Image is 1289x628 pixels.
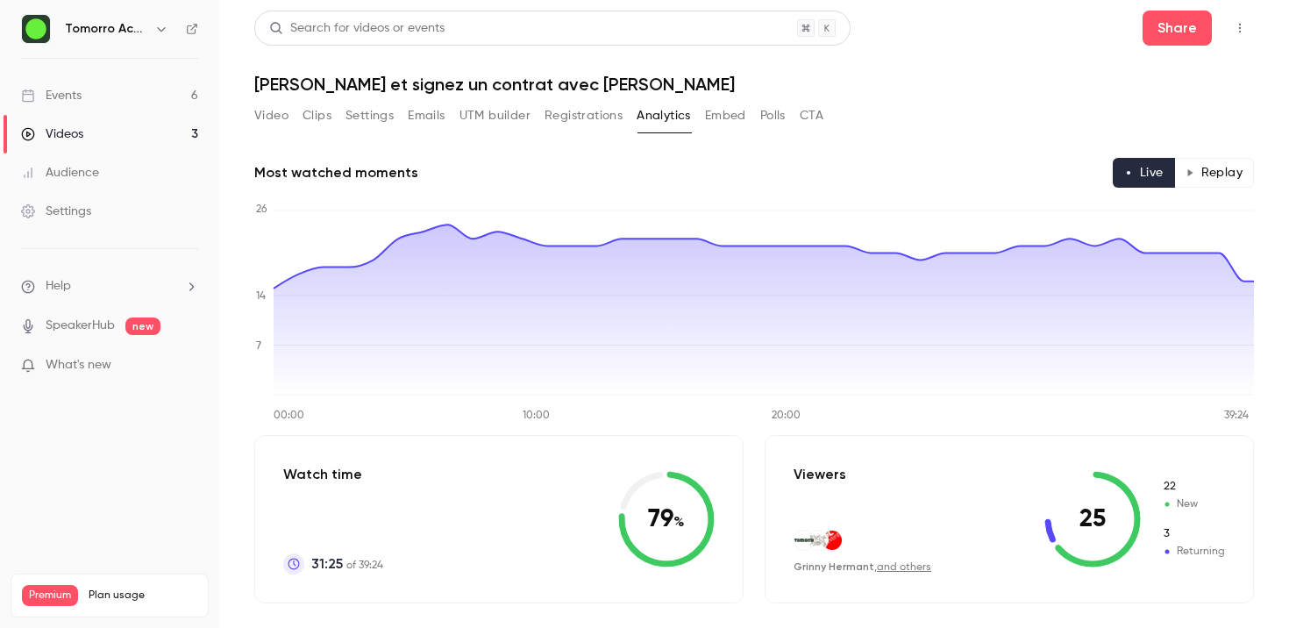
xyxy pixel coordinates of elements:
[823,531,842,550] img: gl-events.com
[256,341,261,352] tspan: 7
[65,20,147,38] h6: Tomorro Academy
[21,87,82,104] div: Events
[311,553,383,574] p: of 39:24
[794,539,814,541] img: tomorro.com
[46,317,115,335] a: SpeakerHub
[545,102,623,130] button: Registrations
[46,277,71,296] span: Help
[1113,158,1175,188] button: Live
[808,531,828,550] img: fr.nestle.com
[283,464,383,485] p: Watch time
[89,589,197,603] span: Plan usage
[274,410,304,421] tspan: 00:00
[705,102,746,130] button: Embed
[254,74,1254,95] h1: [PERSON_NAME] et signez un contrat avec [PERSON_NAME]
[311,553,343,574] span: 31:25
[21,277,198,296] li: help-dropdown-opener
[125,318,160,335] span: new
[800,102,823,130] button: CTA
[21,164,99,182] div: Audience
[345,102,394,130] button: Settings
[1143,11,1212,46] button: Share
[408,102,445,130] button: Emails
[1162,479,1225,495] span: New
[794,464,846,485] p: Viewers
[21,125,83,143] div: Videos
[459,102,531,130] button: UTM builder
[760,102,786,130] button: Polls
[1162,526,1225,542] span: Returning
[1224,410,1249,421] tspan: 39:24
[772,410,801,421] tspan: 20:00
[1174,158,1254,188] button: Replay
[256,204,267,215] tspan: 26
[21,203,91,220] div: Settings
[254,162,418,183] h2: Most watched moments
[46,356,111,375] span: What's new
[177,358,198,374] iframe: Noticeable Trigger
[22,585,78,606] span: Premium
[22,15,50,43] img: Tomorro Academy
[794,560,931,574] div: ,
[256,291,266,302] tspan: 14
[269,19,445,38] div: Search for videos or events
[794,560,874,573] span: Grinny Hermant
[637,102,691,130] button: Analytics
[254,102,288,130] button: Video
[1162,496,1225,512] span: New
[1162,544,1225,560] span: Returning
[1226,14,1254,42] button: Top Bar Actions
[303,102,331,130] button: Clips
[877,562,931,573] a: and others
[523,410,550,421] tspan: 10:00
